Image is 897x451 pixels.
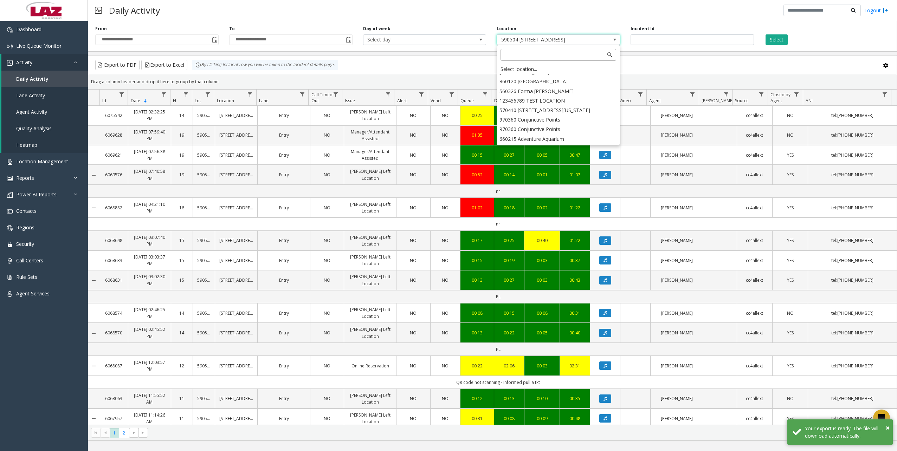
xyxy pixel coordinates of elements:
img: 'icon' [7,225,13,231]
a: 590504 [197,171,211,178]
a: NO [315,257,340,264]
a: 00:25 [465,112,490,119]
a: [STREET_ADDRESS] [219,204,253,211]
a: [PERSON_NAME] Left Location [348,168,392,181]
a: NO [401,204,426,211]
a: NO [777,112,804,119]
div: 00:15 [465,257,490,264]
a: [STREET_ADDRESS] [219,277,253,283]
a: 6069621 [104,152,124,158]
a: 00:02 [529,204,555,211]
a: [PERSON_NAME] Left Location [348,254,392,267]
a: [DATE] 03:02:30 PM [133,273,166,287]
a: tel:[PHONE_NUMBER] [812,310,892,316]
a: 01:35 [465,132,490,138]
span: YES [787,277,794,283]
a: [STREET_ADDRESS] [219,310,253,316]
a: 590504 [197,329,211,336]
li: 860120 [GEOGRAPHIC_DATA] [498,77,619,86]
a: Parker Filter Menu [721,90,731,99]
a: Entry [262,171,306,178]
a: 6068574 [104,310,124,316]
a: 6068631 [104,277,124,283]
div: 00:37 [564,257,586,264]
img: 'icon' [7,44,13,49]
a: Agent Filter Menu [688,90,697,99]
img: infoIcon.svg [195,62,201,68]
a: [STREET_ADDRESS] [219,171,253,178]
a: 19 [175,132,189,138]
a: cc4allext [741,132,768,138]
div: 00:01 [529,171,555,178]
a: [PERSON_NAME] [655,237,699,244]
label: Incident Id [631,26,654,32]
a: 00:03 [529,277,555,283]
a: 15 [175,237,189,244]
div: 01:02 [465,204,490,211]
a: [PERSON_NAME] [655,112,699,119]
a: Quality Analysis [1,120,88,137]
a: cc4allext [741,171,768,178]
span: Toggle popup [344,35,352,45]
span: YES [787,237,794,243]
a: Heatmap [1,137,88,153]
span: NO [442,172,448,178]
a: 01:07 [564,171,586,178]
span: Agent Services [16,290,50,297]
a: tel:[PHONE_NUMBER] [812,112,892,119]
img: 'icon' [7,176,13,181]
a: 15 [175,277,189,283]
div: 00:15 [465,152,490,158]
a: [PERSON_NAME] [655,152,699,158]
a: H Filter Menu [181,90,191,99]
a: [DATE] 02:46:25 PM [133,306,166,320]
a: 14 [175,329,189,336]
a: [PERSON_NAME] [655,171,699,178]
div: 00:19 [498,257,520,264]
span: Activity [16,59,32,66]
a: [PERSON_NAME] [655,204,699,211]
span: Dashboard [16,26,41,33]
span: Heatmap [16,142,37,148]
a: 00:17 [465,237,490,244]
a: 590504 [197,310,211,316]
a: Agent Activity [1,104,88,120]
a: 00:22 [498,329,520,336]
a: Entry [262,132,306,138]
a: 00:13 [465,277,490,283]
a: 00:25 [498,237,520,244]
a: tel:[PHONE_NUMBER] [812,132,892,138]
a: [DATE] 02:45:52 PM [133,326,166,339]
label: To [229,26,235,32]
img: 'icon' [7,192,13,198]
a: 6068882 [104,204,124,211]
span: Select day... [363,35,462,45]
a: Alert Filter Menu [417,90,426,99]
span: Reports [16,175,34,181]
span: NO [442,257,448,263]
a: Video Filter Menu [635,90,645,99]
a: NO [435,257,456,264]
a: cc4allext [741,112,768,119]
span: NO [787,132,794,138]
a: [PERSON_NAME] Left Location [348,306,392,320]
a: [PERSON_NAME] [655,277,699,283]
td: nr [99,217,897,230]
a: [PERSON_NAME] Left Location [348,273,392,287]
a: NO [401,171,426,178]
a: [DATE] 03:03:37 PM [133,254,166,267]
div: 00:08 [529,310,555,316]
a: NO [315,329,340,336]
a: 6068570 [104,329,124,336]
a: Manager/Attendant Assisted [348,148,392,162]
div: 00:40 [529,237,555,244]
a: 590504 [197,277,211,283]
div: 00:15 [498,310,520,316]
li: 970360 Conjunctive Points [498,115,619,124]
span: Security [16,241,34,247]
a: tel:[PHONE_NUMBER] [812,237,892,244]
a: NO [401,329,426,336]
a: [DATE] 07:59:40 PM [133,129,166,142]
a: [PERSON_NAME] Left Location [348,109,392,122]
